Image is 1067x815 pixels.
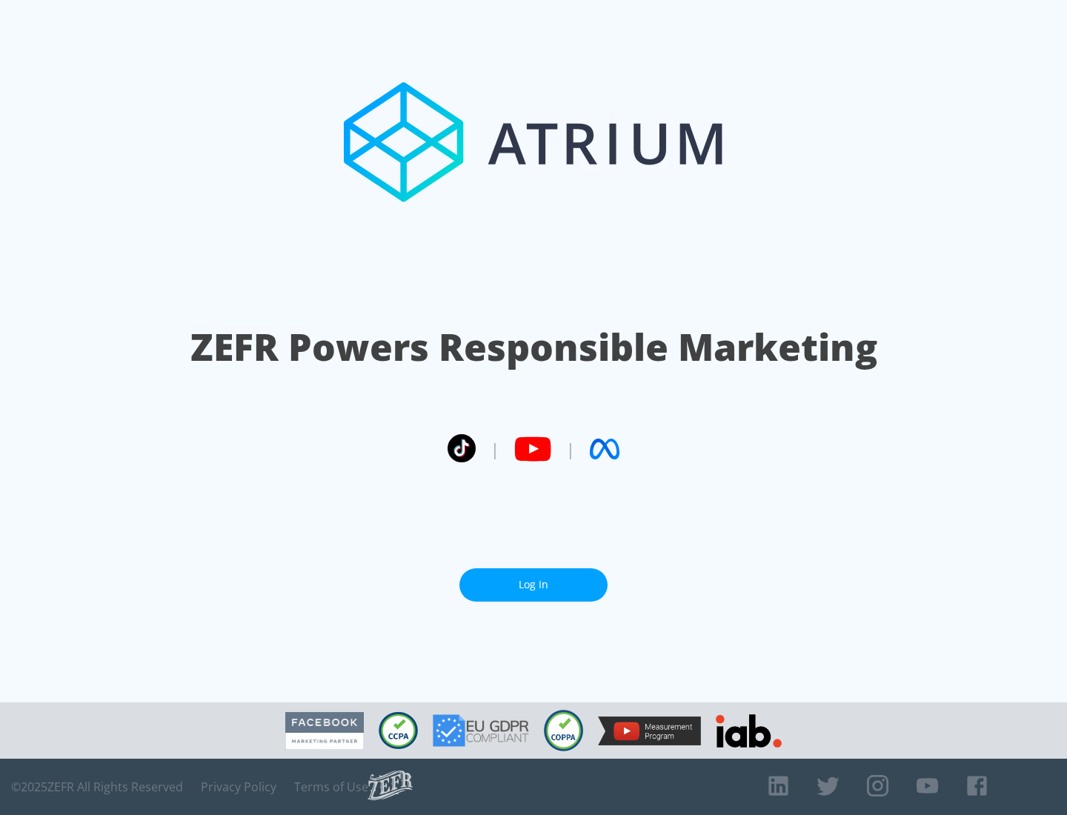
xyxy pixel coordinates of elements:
img: Facebook Marketing Partner [285,712,364,750]
h1: ZEFR Powers Responsible Marketing [190,322,877,373]
img: YouTube Measurement Program [598,716,701,745]
img: COPPA Compliant [544,710,583,751]
span: | [491,438,499,460]
img: GDPR Compliant [433,714,529,747]
img: IAB [716,714,782,748]
a: Privacy Policy [201,779,276,794]
span: | [566,438,575,460]
a: Terms of Use [294,779,368,794]
img: CCPA Compliant [379,712,418,749]
a: Log In [459,568,608,602]
span: © 2025 ZEFR All Rights Reserved [11,779,183,794]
